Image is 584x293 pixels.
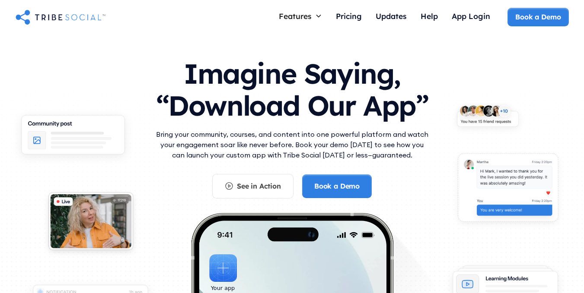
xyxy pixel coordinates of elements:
[452,11,490,21] div: App Login
[414,8,445,26] a: Help
[336,11,362,21] div: Pricing
[376,11,407,21] div: Updates
[41,187,140,259] img: An illustration of Live video
[445,8,497,26] a: App Login
[329,8,369,26] a: Pricing
[237,181,281,191] div: See in Action
[450,148,566,232] img: An illustration of chat
[507,8,568,26] a: Book a Demo
[421,11,438,21] div: Help
[272,8,329,24] div: Features
[211,284,235,293] div: Your app
[302,174,372,198] a: Book a Demo
[279,11,312,21] div: Features
[16,8,105,25] a: home
[212,174,294,198] a: See in Action
[450,100,526,136] img: An illustration of New friends requests
[369,8,414,26] a: Updates
[12,108,134,167] img: An illustration of Community Feed
[154,129,431,160] p: Bring your community, courses, and content into one powerful platform and watch your engagement s...
[154,49,431,126] h1: Imagine Saying, “Download Our App”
